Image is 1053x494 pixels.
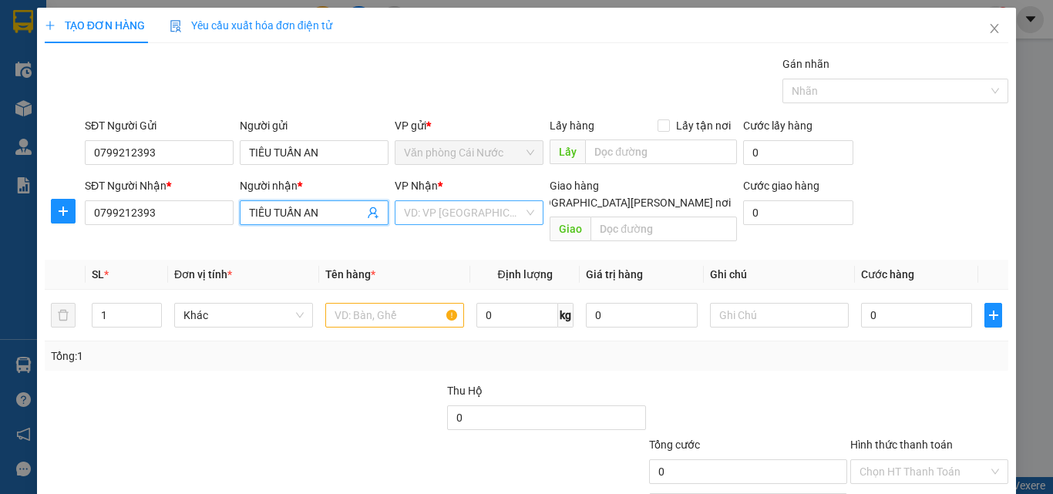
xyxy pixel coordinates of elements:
span: TẠO ĐƠN HÀNG [45,19,145,32]
span: environment [89,37,101,49]
label: Hình thức thanh toán [850,439,953,451]
span: Lấy [550,139,585,164]
div: Người gửi [240,117,389,134]
span: Giao [550,217,590,241]
span: Khác [183,304,304,327]
label: Cước lấy hàng [743,119,812,132]
input: 0 [586,303,697,328]
span: Văn phòng Cái Nước [404,141,534,164]
div: Tổng: 1 [51,348,408,365]
span: Tổng cước [649,439,700,451]
input: Cước giao hàng [743,200,853,225]
input: Ghi Chú [710,303,849,328]
span: Yêu cầu xuất hóa đơn điện tử [170,19,332,32]
span: kg [558,303,574,328]
span: Giao hàng [550,180,599,192]
button: plus [984,303,1002,328]
li: 85 [PERSON_NAME] [7,34,294,53]
span: Lấy hàng [550,119,594,132]
label: Cước giao hàng [743,180,819,192]
input: VD: Bàn, Ghế [325,303,464,328]
span: plus [52,205,75,217]
span: Đơn vị tính [174,268,232,281]
span: SL [92,268,104,281]
span: Định lượng [497,268,552,281]
span: Tên hàng [325,268,375,281]
div: Người nhận [240,177,389,194]
th: Ghi chú [704,260,855,290]
span: phone [89,56,101,69]
button: delete [51,303,76,328]
span: Giá trị hàng [586,268,643,281]
div: VP gửi [395,117,543,134]
span: VP Nhận [395,180,438,192]
span: user-add [367,207,379,219]
input: Cước lấy hàng [743,140,853,165]
label: Gán nhãn [782,58,829,70]
div: SĐT Người Gửi [85,117,234,134]
b: GỬI : Văn phòng Cái Nước [7,96,258,122]
input: Dọc đường [590,217,737,241]
button: plus [51,199,76,223]
span: Cước hàng [861,268,914,281]
b: [PERSON_NAME] [89,10,218,29]
div: SĐT Người Nhận [85,177,234,194]
span: Lấy tận nơi [670,117,737,134]
img: icon [170,20,182,32]
li: 02839.63.63.63 [7,53,294,72]
span: plus [45,20,56,31]
span: [GEOGRAPHIC_DATA][PERSON_NAME] nơi [520,194,737,211]
span: close [988,22,1001,35]
span: Thu Hộ [447,385,483,397]
span: plus [985,309,1001,321]
button: Close [973,8,1016,51]
input: Dọc đường [585,139,737,164]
